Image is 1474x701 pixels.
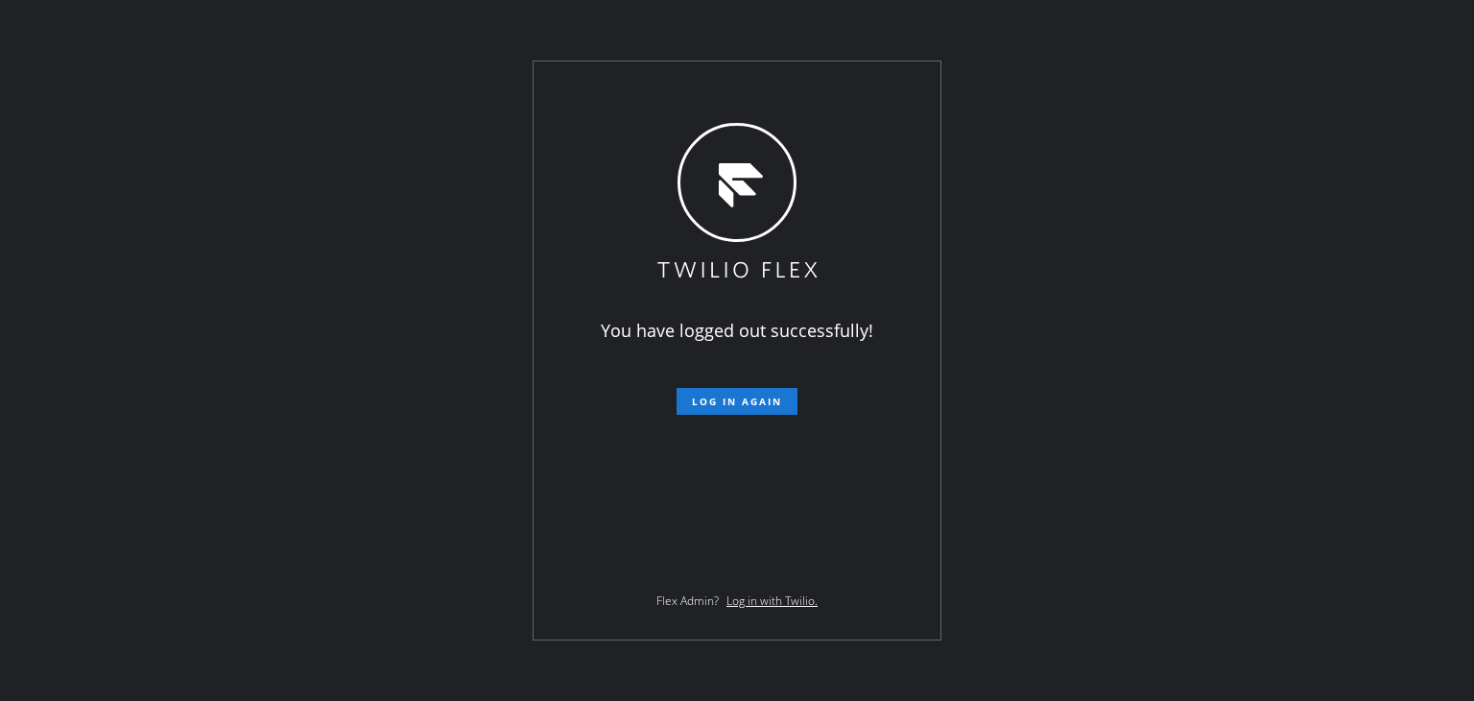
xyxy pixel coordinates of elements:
[601,319,873,342] span: You have logged out successfully!
[692,395,782,408] span: Log in again
[726,592,818,609] a: Log in with Twilio.
[677,388,797,415] button: Log in again
[656,592,719,609] span: Flex Admin?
